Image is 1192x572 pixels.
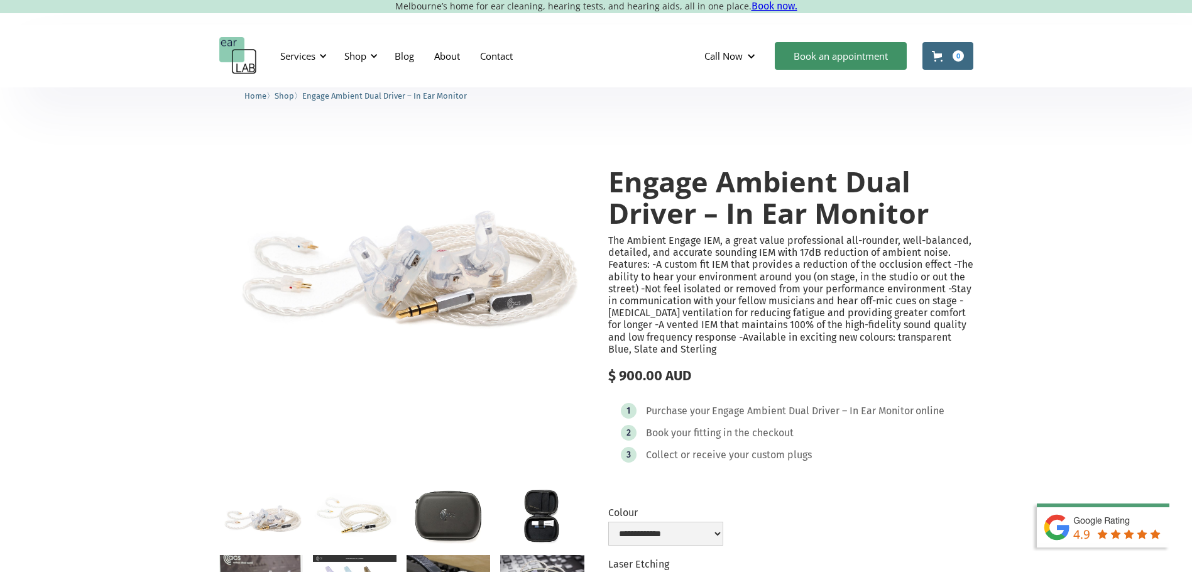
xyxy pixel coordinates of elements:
div: 1 [626,406,630,415]
div: Services [280,50,315,62]
a: open lightbox [313,489,396,541]
label: Colour [608,507,723,519]
div: Call Now [694,37,768,75]
a: Home [244,89,266,101]
a: Book an appointment [775,42,907,70]
span: Shop [275,91,294,101]
div: Collect or receive your custom plugs [646,449,812,461]
label: Laser Etching [608,558,723,570]
img: Engage Ambient Dual Driver – In Ear Monitor [219,141,584,384]
a: Open cart [922,42,973,70]
div: Services [273,37,331,75]
div: 0 [953,50,964,62]
div: 3 [626,450,631,459]
div: online [916,405,944,417]
div: Call Now [704,50,743,62]
a: open lightbox [219,489,303,545]
a: open lightbox [219,141,584,384]
div: Purchase your [646,405,710,417]
div: Engage Ambient Dual Driver – In Ear Monitor [712,405,914,417]
li: 〉 [275,89,302,102]
h1: Engage Ambient Dual Driver – In Ear Monitor [608,166,973,228]
span: Engage Ambient Dual Driver – In Ear Monitor [302,91,467,101]
a: Contact [470,38,523,74]
div: Book your fitting in the checkout [646,427,794,439]
a: open lightbox [500,489,584,544]
a: Engage Ambient Dual Driver – In Ear Monitor [302,89,467,101]
div: 2 [626,428,631,437]
a: About [424,38,470,74]
p: The Ambient Engage IEM, a great value professional all-rounder, well-balanced, detailed, and accu... [608,234,973,355]
a: Blog [385,38,424,74]
a: open lightbox [407,489,490,544]
a: Shop [275,89,294,101]
a: home [219,37,257,75]
div: Shop [344,50,366,62]
div: Shop [337,37,381,75]
li: 〉 [244,89,275,102]
span: Home [244,91,266,101]
div: $ 900.00 AUD [608,368,973,384]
